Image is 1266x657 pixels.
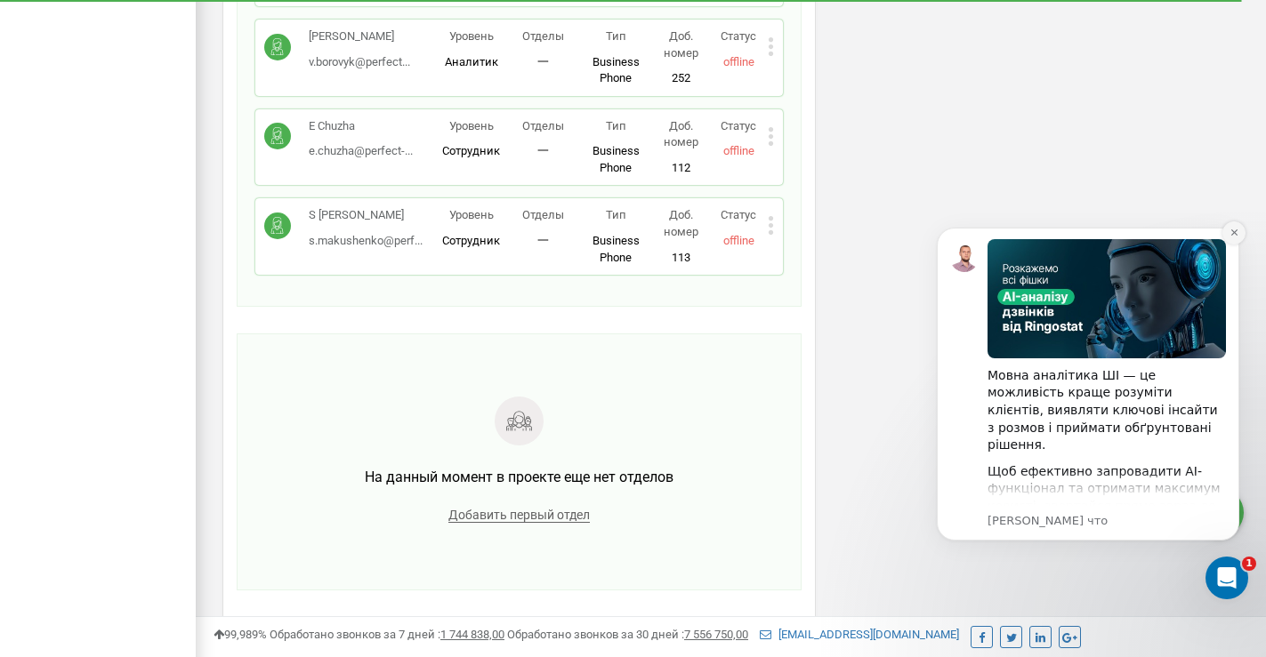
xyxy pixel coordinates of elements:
[721,208,756,221] span: Статус
[507,628,748,641] span: Обработано звонков за 30 дней :
[593,234,640,264] span: Business Phone
[593,144,640,174] span: Business Phone
[448,508,590,523] span: Добавить первый отдел
[1206,557,1248,599] iframe: Intercom live chat
[449,119,494,132] span: Уровень
[309,234,423,247] span: s.makushenko@perf...
[522,29,564,43] span: Отделы
[309,28,410,45] p: [PERSON_NAME]
[684,628,748,641] u: 7 556 750,00
[664,208,698,238] span: Доб. номер
[664,29,698,60] span: Доб. номер
[760,628,959,641] a: [EMAIL_ADDRESS][DOMAIN_NAME]
[309,55,410,68] span: v.borovyk@perfect...
[593,55,640,85] span: Business Phone
[309,118,413,135] p: E Chuzha
[721,29,756,43] span: Статус
[445,55,498,68] span: Аналитик
[723,234,754,247] span: offline
[606,208,626,221] span: Тип
[442,144,500,157] span: Сотрудник
[449,29,494,43] span: Уровень
[270,628,504,641] span: Обработано звонков за 7 дней :
[537,234,549,247] span: 一
[214,628,267,641] span: 99,989%
[723,55,754,68] span: offline
[522,208,564,221] span: Отделы
[723,144,754,157] span: offline
[365,469,673,485] span: На данный момент в проекте еще нет отделов
[449,208,494,221] span: Уровень
[440,628,504,641] u: 1 744 838,00
[664,119,698,149] span: Доб. номер
[537,144,549,157] span: 一
[1242,557,1256,571] span: 1
[910,201,1266,609] iframe: Intercom notifications сообщение
[606,119,626,132] span: Тип
[309,144,413,157] span: e.chuzha@perfect-...
[721,119,756,132] span: Статус
[522,119,564,132] span: Отделы
[652,70,710,87] p: 252
[652,160,710,177] p: 112
[652,250,710,267] p: 113
[442,234,500,247] span: Сотрудник
[537,55,549,68] span: 一
[309,207,423,224] p: S [PERSON_NAME]
[606,29,626,43] span: Тип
